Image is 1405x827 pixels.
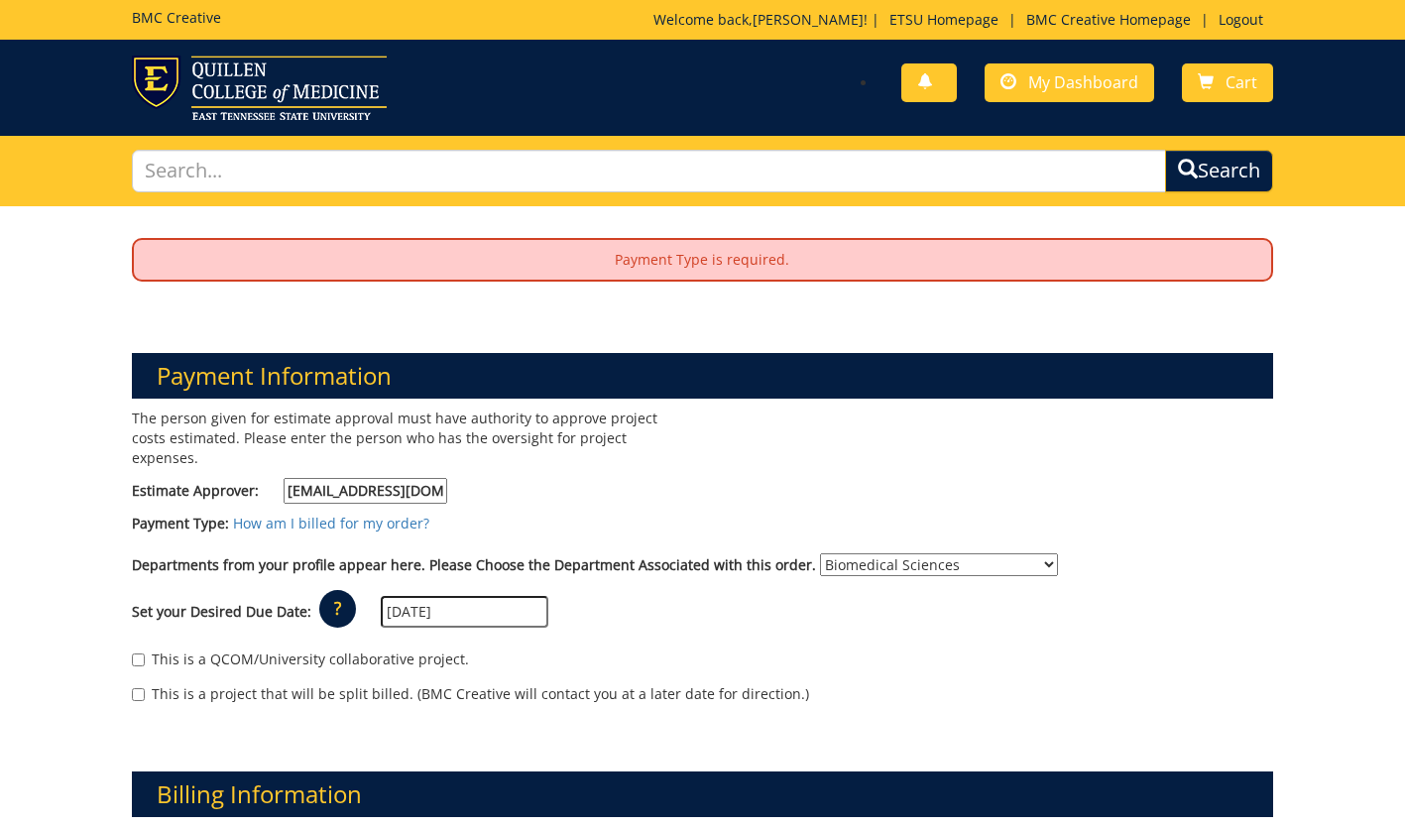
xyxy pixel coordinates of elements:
[132,10,221,25] h5: BMC Creative
[132,688,145,701] input: This is a project that will be split billed. (BMC Creative will contact you at a later date for d...
[381,596,548,628] input: MM/DD/YYYY
[132,353,1273,399] h3: Payment Information
[233,514,429,532] a: How am I billed for my order?
[1165,150,1273,192] button: Search
[132,56,387,120] img: ETSU logo
[753,10,864,29] a: [PERSON_NAME]
[132,409,687,468] p: The person given for estimate approval must have authority to approve project costs estimated. Pl...
[1209,10,1273,29] a: Logout
[132,555,816,575] label: Departments from your profile appear here. Please Choose the Department Associated with this order.
[132,602,311,622] label: Set your Desired Due Date:
[132,771,1273,817] h3: Billing Information
[132,653,145,666] input: This is a QCOM/University collaborative project.
[319,590,356,628] p: ?
[1028,71,1138,93] span: My Dashboard
[134,240,1271,280] p: Payment Type is required.
[653,10,1273,30] p: Welcome back, ! | | |
[985,63,1154,102] a: My Dashboard
[132,478,447,504] label: Estimate Approver:
[132,150,1166,192] input: Search...
[132,650,469,669] label: This is a QCOM/University collaborative project.
[284,478,447,504] input: Estimate Approver:
[1182,63,1273,102] a: Cart
[132,514,229,533] label: Payment Type:
[1016,10,1201,29] a: BMC Creative Homepage
[879,10,1008,29] a: ETSU Homepage
[132,684,809,704] label: This is a project that will be split billed. (BMC Creative will contact you at a later date for d...
[1226,71,1257,93] span: Cart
